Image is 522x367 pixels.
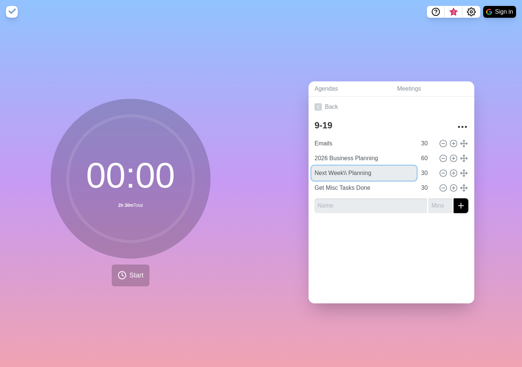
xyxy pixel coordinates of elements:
a: Agendas [309,81,391,97]
input: Name [311,166,417,181]
input: Mins [418,166,436,181]
input: Name [311,136,417,151]
input: Mins [418,181,436,195]
button: What’s new [445,6,462,18]
button: Help [427,6,445,18]
button: Start [112,265,149,286]
button: Sign in [483,6,516,18]
input: Mins [418,136,436,151]
img: timeblocks logo [6,6,18,18]
img: google logo [486,9,492,15]
button: More [455,119,470,134]
button: Settings [462,6,480,18]
input: Name [311,151,417,166]
input: Mins [428,198,452,213]
input: Mins [418,151,436,166]
span: Start [129,270,144,280]
a: Meetings [391,81,474,97]
input: Name [314,198,427,213]
input: Name [311,181,417,195]
span: 3 [451,9,457,15]
a: Back [309,97,474,117]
